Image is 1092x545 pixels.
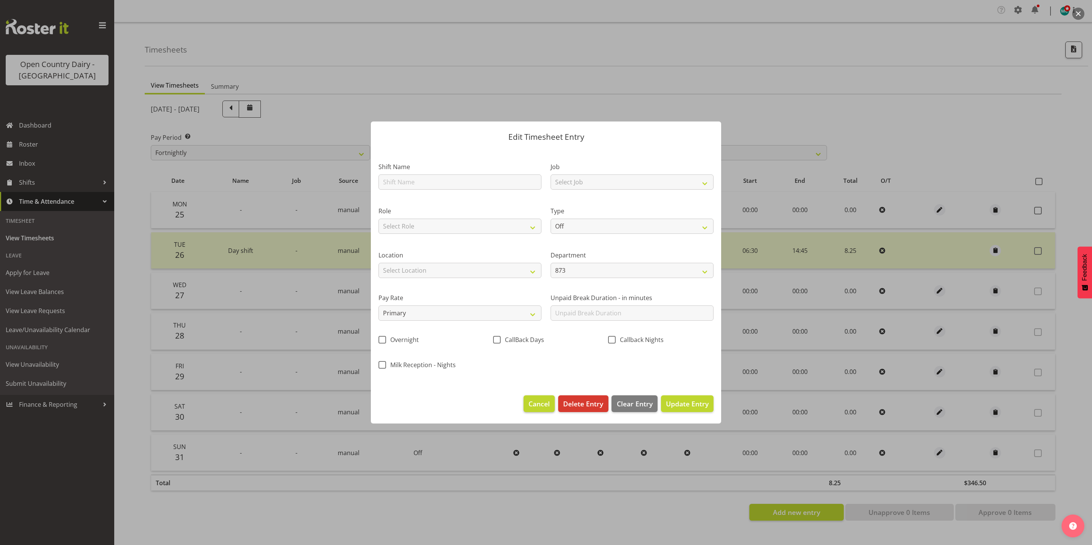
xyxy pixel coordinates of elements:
[551,206,714,216] label: Type
[1078,246,1092,298] button: Feedback - Show survey
[524,395,555,412] button: Cancel
[528,399,550,409] span: Cancel
[617,399,653,409] span: Clear Entry
[551,251,714,260] label: Department
[378,206,541,216] label: Role
[386,361,456,369] span: Milk Reception - Nights
[551,293,714,302] label: Unpaid Break Duration - in minutes
[551,305,714,321] input: Unpaid Break Duration
[551,162,714,171] label: Job
[378,174,541,190] input: Shift Name
[378,133,714,141] p: Edit Timesheet Entry
[661,395,714,412] button: Update Entry
[378,293,541,302] label: Pay Rate
[666,399,709,408] span: Update Entry
[1081,254,1088,281] span: Feedback
[563,399,603,409] span: Delete Entry
[386,336,419,344] span: Overnight
[501,336,544,344] span: CallBack Days
[611,395,657,412] button: Clear Entry
[1069,522,1077,530] img: help-xxl-2.png
[616,336,664,344] span: Callback Nights
[378,251,541,260] label: Location
[378,162,541,171] label: Shift Name
[558,395,608,412] button: Delete Entry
